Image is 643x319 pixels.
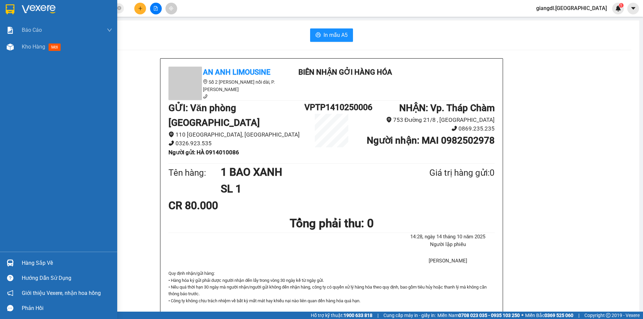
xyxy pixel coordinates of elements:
b: NHẬN : Vp. Tháp Chàm [399,102,495,113]
strong: 0708 023 035 - 0935 103 250 [458,313,520,318]
span: environment [203,79,208,84]
span: mới [49,44,61,51]
b: Biên nhận gởi hàng hóa [298,68,392,76]
button: aim [165,3,177,14]
sup: 1 [619,3,624,8]
span: notification [7,290,13,296]
p: • Công ty không chịu trách nhiệm về bất kỳ mất mát hay khiếu nại nào liên quan đến hàng hóa quá hạn. [168,298,495,304]
span: aim [169,6,173,11]
img: logo-vxr [6,4,14,14]
span: question-circle [7,275,13,281]
span: Miền Nam [437,312,520,319]
li: Người lập phiếu [401,241,495,249]
div: Phản hồi [22,303,112,313]
h1: SL 1 [221,180,397,197]
div: Hướng dẫn sử dụng [22,273,112,283]
span: Giới thiệu Vexere, nhận hoa hồng [22,289,101,297]
span: | [377,312,378,319]
h1: VPTP1410250006 [304,101,359,114]
span: copyright [606,313,611,318]
span: down [107,27,112,33]
img: solution-icon [7,27,14,34]
li: 753 Đường 21/8 , [GEOGRAPHIC_DATA] [359,115,495,125]
p: • Hàng hóa ký gửi phải được người nhận đến lấy trong vòng 30 ngày kể từ ngày gửi. [168,277,495,284]
b: An Anh Limousine [203,68,270,76]
li: [PERSON_NAME] [401,257,495,265]
div: Hàng sắp về [22,258,112,268]
li: 0326.923.535 [168,139,304,148]
button: printerIn mẫu A5 [310,28,353,42]
button: file-add [150,3,162,14]
h1: 1 BAO XANH [221,164,397,180]
h1: Tổng phải thu: 0 [168,214,495,233]
div: Tên hàng: [168,166,221,180]
span: Miền Bắc [525,312,573,319]
span: 1 [620,3,622,8]
button: plus [134,3,146,14]
span: | [578,312,579,319]
b: GỬI : Văn phòng [GEOGRAPHIC_DATA] [168,102,260,128]
span: file-add [153,6,158,11]
span: close-circle [117,6,121,10]
li: 0869.235.235 [359,124,495,133]
span: phone [451,126,457,131]
li: Số 2 [PERSON_NAME] nối dài, P. [PERSON_NAME] [168,78,289,93]
span: In mẫu A5 [324,31,348,39]
span: Cung cấp máy in - giấy in: [383,312,436,319]
button: caret-down [627,3,639,14]
div: Quy định nhận/gửi hàng : [168,270,495,304]
img: icon-new-feature [615,5,621,11]
p: • Nếu quá thời hạn 30 ngày mà người nhận/người gửi không đến nhận hàng, công ty có quyền xử lý hà... [168,284,495,298]
li: 110 [GEOGRAPHIC_DATA], [GEOGRAPHIC_DATA] [168,130,304,139]
b: Người gửi : HÀ 0914010086 [168,149,239,156]
div: Giá trị hàng gửi: 0 [397,166,495,180]
span: environment [168,132,174,137]
b: Người nhận : MAI 0982502978 [367,135,495,146]
span: printer [315,32,321,38]
strong: 0369 525 060 [545,313,573,318]
span: ⚪️ [521,314,523,317]
li: 14:28, ngày 14 tháng 10 năm 2025 [401,233,495,241]
span: plus [138,6,143,11]
span: giangdl.[GEOGRAPHIC_DATA] [531,4,612,12]
span: close-circle [117,5,121,12]
span: Hỗ trợ kỹ thuật: [311,312,372,319]
span: environment [386,117,392,123]
span: caret-down [630,5,636,11]
img: warehouse-icon [7,44,14,51]
img: warehouse-icon [7,259,14,266]
span: phone [168,140,174,146]
strong: 1900 633 818 [344,313,372,318]
div: CR 80.000 [168,197,276,214]
span: message [7,305,13,311]
span: Báo cáo [22,26,42,34]
span: Kho hàng [22,44,45,50]
span: phone [203,94,208,99]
